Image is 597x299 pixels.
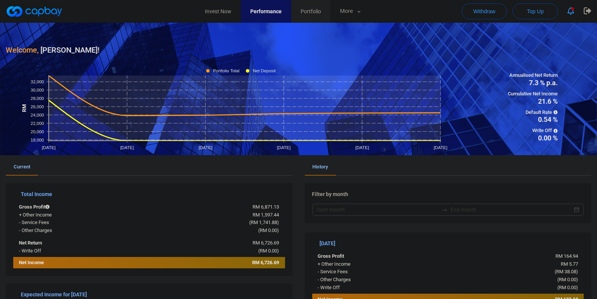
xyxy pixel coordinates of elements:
div: ( ) [425,268,584,276]
div: - Write Off [312,284,425,292]
div: Gross Profit [13,203,126,211]
tspan: 28,000 [31,96,44,101]
h5: Total Income [21,191,285,198]
div: - Other Charges [13,227,126,235]
h5: [DATE] [320,240,584,247]
span: swap-right [442,207,448,213]
tspan: Portfolio Total [213,69,240,73]
span: Portfolio [301,7,321,16]
div: Gross Profit [312,252,425,260]
span: 0.54 % [508,116,558,123]
span: RM 0.00 [260,248,277,254]
tspan: [DATE] [198,145,212,150]
span: 0.00 % [508,135,558,142]
span: 21.6 % [508,98,558,105]
tspan: 22,000 [31,121,44,125]
tspan: [DATE] [120,145,134,150]
tspan: [DATE] [434,145,447,150]
tspan: [DATE] [42,145,56,150]
span: RM 5.77 [561,261,578,267]
span: Performance [250,7,282,16]
tspan: 24,000 [31,112,44,117]
h5: Filter by month [312,191,584,198]
span: to [442,207,448,213]
span: RM 0.00 [559,277,576,282]
span: Write Off [508,127,558,135]
span: RM 0.00 [260,227,277,233]
div: ( ) [425,284,584,292]
tspan: 30,000 [31,88,44,92]
tspan: RM [22,104,27,112]
span: RM 6,726.69 [252,260,279,265]
tspan: [DATE] [355,145,369,150]
tspan: 26,000 [31,104,44,109]
tspan: Net Deposit [253,69,276,73]
tspan: 18,000 [31,137,44,142]
div: ( ) [126,219,285,227]
div: - Other Charges [312,276,425,284]
span: RM 0.00 [559,285,576,290]
span: Default Rate [508,109,558,117]
input: End month [451,206,572,214]
tspan: 20,000 [31,129,44,134]
span: RM 6,726.69 [253,240,279,246]
tspan: 32,000 [31,79,44,84]
div: - Service Fees [312,268,425,276]
span: History [313,164,329,170]
span: Current [14,164,30,170]
input: Start month [317,206,439,214]
span: RM 6,871.13 [253,204,279,210]
span: RM 1,597.44 [253,212,279,218]
div: ( ) [425,276,584,284]
tspan: [DATE] [277,145,291,150]
span: Cumulative Net Income [508,90,558,98]
span: Annualised Net Return [508,72,558,79]
button: Withdraw [462,3,507,19]
div: ( ) [126,247,285,255]
div: Net Return [13,239,126,247]
h3: [PERSON_NAME] ! [6,44,99,56]
div: + Other Income [13,211,126,219]
span: Welcome, [6,45,39,55]
div: - Write Off [13,247,126,255]
span: RM 38.08 [556,269,576,274]
span: RM 164.94 [555,253,578,259]
button: Top Up [513,3,558,19]
span: 7.3 % p.a. [508,79,558,86]
div: Net Income [13,259,126,268]
div: + Other Income [312,260,425,268]
div: ( ) [126,227,285,235]
h5: Expected Income for [DATE] [21,291,285,298]
div: - Service Fees [13,219,126,227]
span: RM 1,741.88 [251,220,277,225]
span: Top Up [527,8,544,15]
